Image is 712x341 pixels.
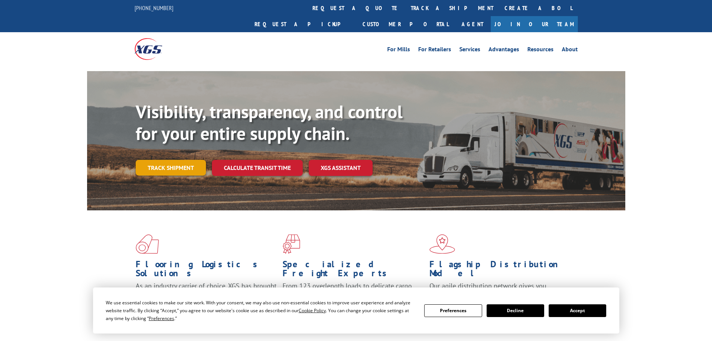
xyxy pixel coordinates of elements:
[283,281,424,315] p: From 123 overlength loads to delicate cargo, our experienced staff knows the best way to move you...
[424,304,482,317] button: Preferences
[136,281,277,308] span: As an industry carrier of choice, XGS has brought innovation and dedication to flooring logistics...
[283,260,424,281] h1: Specialized Freight Experts
[357,16,454,32] a: Customer Portal
[135,4,173,12] a: [PHONE_NUMBER]
[418,46,451,55] a: For Retailers
[387,46,410,55] a: For Mills
[527,46,554,55] a: Resources
[488,46,519,55] a: Advantages
[562,46,578,55] a: About
[93,287,619,334] div: Cookie Consent Prompt
[212,160,303,176] a: Calculate transit time
[454,16,491,32] a: Agent
[299,307,326,314] span: Cookie Policy
[106,299,415,322] div: We use essential cookies to make our site work. With your consent, we may also use non-essential ...
[429,260,571,281] h1: Flagship Distribution Model
[429,234,455,254] img: xgs-icon-flagship-distribution-model-red
[136,234,159,254] img: xgs-icon-total-supply-chain-intelligence-red
[491,16,578,32] a: Join Our Team
[249,16,357,32] a: Request a pickup
[136,260,277,281] h1: Flooring Logistics Solutions
[283,234,300,254] img: xgs-icon-focused-on-flooring-red
[136,160,206,176] a: Track shipment
[549,304,606,317] button: Accept
[459,46,480,55] a: Services
[429,281,567,299] span: Our agile distribution network gives you nationwide inventory management on demand.
[309,160,373,176] a: XGS ASSISTANT
[487,304,544,317] button: Decline
[149,315,174,322] span: Preferences
[136,100,403,145] b: Visibility, transparency, and control for your entire supply chain.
